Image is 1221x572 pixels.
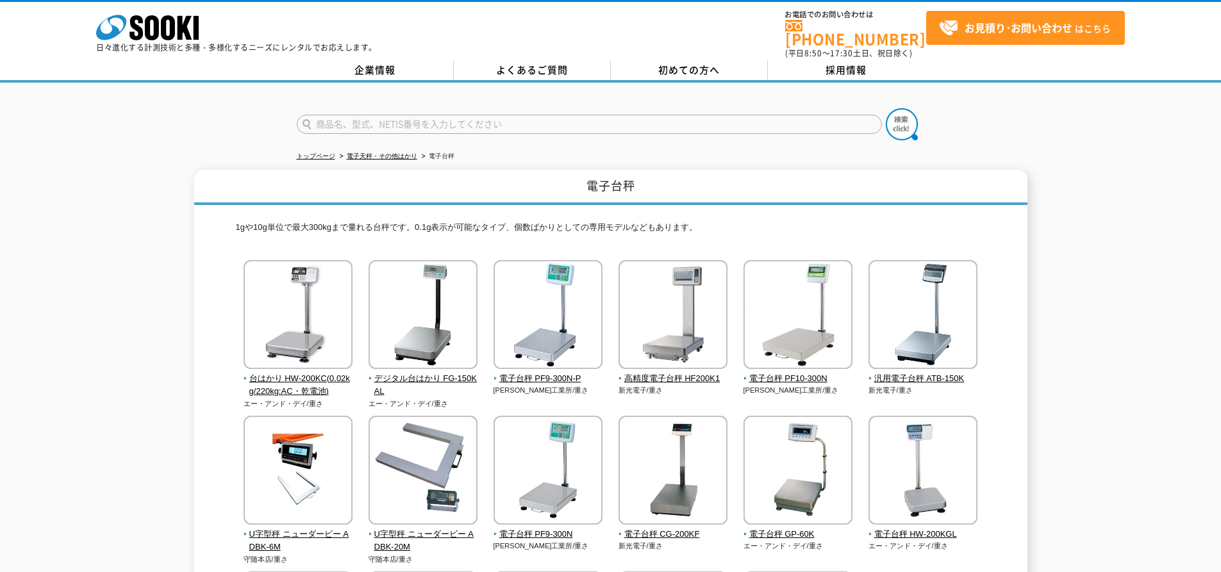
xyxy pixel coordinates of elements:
[494,260,602,372] img: 電子台秤 PF9-300N-P
[868,385,978,396] p: 新光電子/重さ
[868,372,978,386] span: 汎用電子台秤 ATB-150K
[244,360,353,398] a: 台はかり HW-200KC(0.02kg/220kg:AC・乾電池)
[494,360,603,386] a: 電子台秤 PF9-300N-P
[619,516,728,541] a: 電子台秤 CG-200KF
[619,541,728,552] p: 新光電子/重さ
[96,44,377,51] p: 日々進化する計測技術と多種・多様化するニーズにレンタルでお応えします。
[297,152,335,159] a: トップページ
[454,61,611,80] a: よくあるご質問
[743,260,852,372] img: 電子台秤 PF10-300N
[369,260,478,372] img: デジタル台はかり FG-150KAL
[494,372,603,386] span: 電子台秤 PF9-300N-P
[785,47,912,59] span: (平日 ～ 土日、祝日除く)
[868,528,978,541] span: 電子台秤 HW-200KGL
[868,541,978,552] p: エー・アンド・デイ/重さ
[768,61,925,80] a: 採用情報
[347,152,417,159] a: 電子天秤・その他はかり
[244,516,353,554] a: U字型秤 ニューダービー ADBK-6M
[804,47,822,59] span: 8:50
[868,260,977,372] img: 汎用電子台秤 ATB-150K
[494,528,603,541] span: 電子台秤 PF9-300N
[244,554,353,565] p: 守随本店/重さ
[939,19,1111,38] span: はこちら
[194,170,1027,205] h1: 電子台秤
[244,416,353,528] img: U字型秤 ニューダービー ADBK-6M
[297,115,882,134] input: 商品名、型式、NETIS番号を入力してください
[743,416,852,528] img: 電子台秤 GP-60K
[619,528,728,541] span: 電子台秤 CG-200KF
[236,221,986,241] p: 1gや10g単位で最大300kgまで量れる台秤です。0.1g表示が可能なタイプ、個数ばかりとしての専用モデルなどもあります。
[494,541,603,552] p: [PERSON_NAME]工業所/重さ
[830,47,853,59] span: 17:30
[619,260,727,372] img: 高精度電子台秤 HF200K1
[926,11,1125,45] a: お見積り･お問い合わせはこちら
[297,61,454,80] a: 企業情報
[743,372,853,386] span: 電子台秤 PF10-300N
[868,516,978,541] a: 電子台秤 HW-200KGL
[244,260,353,372] img: 台はかり HW-200KC(0.02kg/220kg:AC・乾電池)
[244,528,353,555] span: U字型秤 ニューダービー ADBK-6M
[369,528,478,555] span: U字型秤 ニューダービー ADBK-20M
[494,516,603,541] a: 電子台秤 PF9-300N
[868,360,978,386] a: 汎用電子台秤 ATB-150K
[743,541,853,552] p: エー・アンド・デイ/重さ
[785,20,926,46] a: [PHONE_NUMBER]
[369,416,478,528] img: U字型秤 ニューダービー ADBK-20M
[619,416,727,528] img: 電子台秤 CG-200KF
[419,150,454,163] li: 電子台秤
[611,61,768,80] a: 初めての方へ
[369,360,478,398] a: デジタル台はかり FG-150KAL
[743,385,853,396] p: [PERSON_NAME]工業所/重さ
[743,528,853,541] span: 電子台秤 GP-60K
[244,398,353,409] p: エー・アンド・デイ/重さ
[619,372,728,386] span: 高精度電子台秤 HF200K1
[743,516,853,541] a: 電子台秤 GP-60K
[619,385,728,396] p: 新光電子/重さ
[743,360,853,386] a: 電子台秤 PF10-300N
[886,108,918,140] img: btn_search.png
[369,372,478,399] span: デジタル台はかり FG-150KAL
[658,63,720,77] span: 初めての方へ
[369,554,478,565] p: 守随本店/重さ
[965,20,1072,35] strong: お見積り･お問い合わせ
[369,516,478,554] a: U字型秤 ニューダービー ADBK-20M
[785,11,926,19] span: お電話でのお問い合わせは
[619,360,728,386] a: 高精度電子台秤 HF200K1
[369,398,478,409] p: エー・アンド・デイ/重さ
[494,385,603,396] p: [PERSON_NAME]工業所/重さ
[494,416,602,528] img: 電子台秤 PF9-300N
[868,416,977,528] img: 電子台秤 HW-200KGL
[244,372,353,399] span: 台はかり HW-200KC(0.02kg/220kg:AC・乾電池)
